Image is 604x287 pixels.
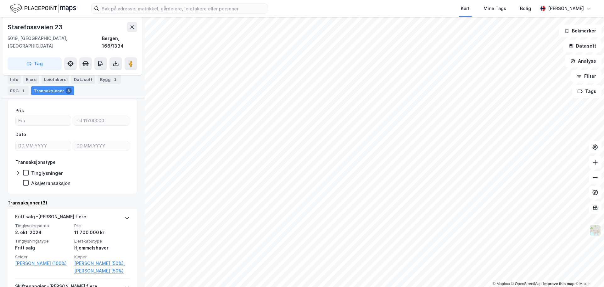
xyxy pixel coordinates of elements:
div: [PERSON_NAME] [548,5,584,12]
button: Filter [571,70,601,83]
div: Aksjetransaksjon [31,180,70,186]
div: 1 [20,88,26,94]
input: Fra [16,116,71,125]
div: Pris [15,107,24,114]
a: [PERSON_NAME] (50%), [74,260,130,267]
div: ESG [8,86,29,95]
a: OpenStreetMap [511,282,542,286]
div: Eiere [23,75,39,84]
div: Transaksjonstype [15,158,56,166]
button: Tag [8,57,62,70]
iframe: Chat Widget [573,257,604,287]
div: Fritt salg [15,244,70,252]
div: Kart [461,5,470,12]
div: Transaksjoner (3) [8,199,137,207]
button: Datasett [563,40,601,52]
div: Bolig [520,5,531,12]
button: Analyse [565,55,601,67]
a: Mapbox [493,282,510,286]
div: Tinglysninger [31,170,63,176]
a: Improve this map [543,282,574,286]
div: Info [8,75,21,84]
div: 5019, [GEOGRAPHIC_DATA], [GEOGRAPHIC_DATA] [8,35,102,50]
div: Kontrollprogram for chat [573,257,604,287]
div: Datasett [71,75,95,84]
img: Z [589,224,601,236]
input: DD.MM.YYYY [16,141,71,151]
button: Tags [572,85,601,98]
span: Kjøper [74,254,130,260]
div: Fritt salg - [PERSON_NAME] flere [15,213,86,223]
input: Til 11700000 [74,116,129,125]
span: Pris [74,223,130,228]
span: Selger [15,254,70,260]
div: 2. okt. 2024 [15,229,70,236]
input: DD.MM.YYYY [74,141,129,151]
div: Starefossveien 23 [8,22,64,32]
span: Eierskapstype [74,238,130,244]
img: logo.f888ab2527a4732fd821a326f86c7f29.svg [10,3,76,14]
div: Hjemmelshaver [74,244,130,252]
button: Bokmerker [559,25,601,37]
div: Bergen, 166/1334 [102,35,137,50]
span: Tinglysningsdato [15,223,70,228]
div: 11 700 000 kr [74,229,130,236]
div: 3 [65,88,72,94]
div: 2 [112,76,118,83]
span: Tinglysningstype [15,238,70,244]
div: Dato [15,131,26,138]
div: Bygg [98,75,121,84]
a: [PERSON_NAME] (100%) [15,260,70,267]
div: Leietakere [42,75,69,84]
input: Søk på adresse, matrikkel, gårdeiere, leietakere eller personer [99,4,267,13]
a: [PERSON_NAME] (50%) [74,267,130,275]
div: Mine Tags [484,5,506,12]
div: Transaksjoner [31,86,74,95]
